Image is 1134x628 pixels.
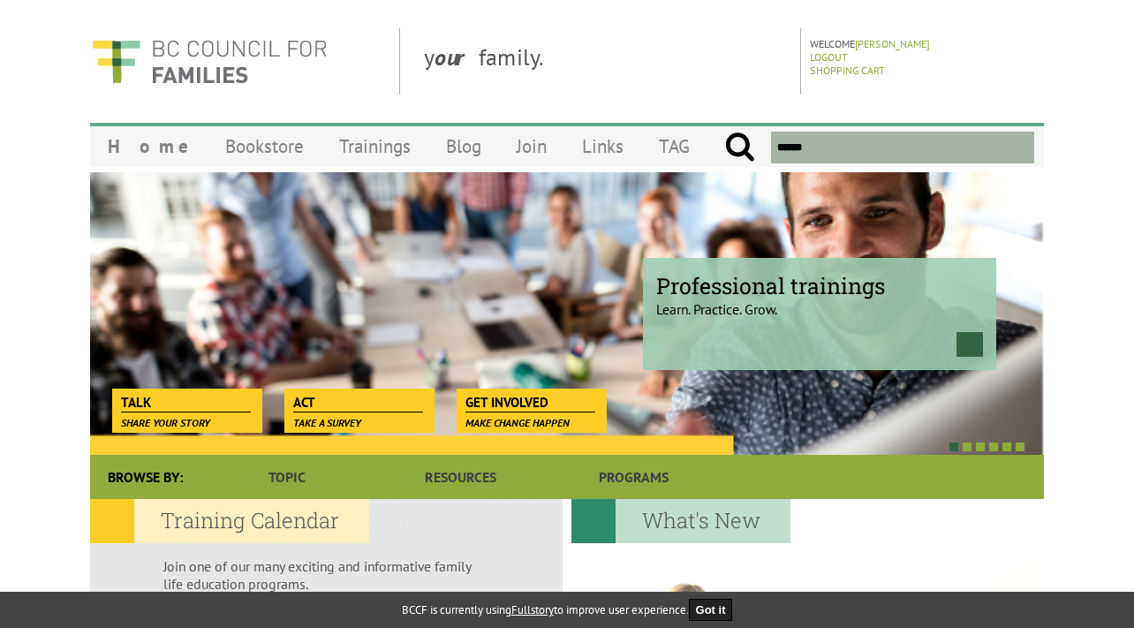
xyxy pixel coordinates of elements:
[293,393,423,412] span: Act
[465,416,570,429] span: Make change happen
[548,455,721,499] a: Programs
[90,499,369,543] h2: Training Calendar
[284,389,432,413] a: Act Take a survey
[90,455,200,499] div: Browse By:
[435,42,479,72] strong: our
[410,28,801,95] div: y family.
[90,28,329,95] img: BC Council for FAMILIES
[499,125,564,167] a: Join
[374,455,547,499] a: Resources
[293,416,361,429] span: Take a survey
[656,285,983,318] p: Learn. Practice. Grow.
[855,37,930,50] a: [PERSON_NAME]
[810,64,885,77] a: Shopping Cart
[810,37,1039,50] p: Welcome
[112,389,260,413] a: Talk Share your story
[656,271,983,300] span: Professional trainings
[724,132,755,163] input: Submit
[121,393,251,412] span: Talk
[208,125,321,167] a: Bookstore
[121,416,210,429] span: Share your story
[689,599,733,621] button: Got it
[810,50,848,64] a: Logout
[321,125,428,167] a: Trainings
[457,389,604,413] a: Get Involved Make change happen
[465,393,595,412] span: Get Involved
[163,557,489,593] p: Join one of our many exciting and informative family life education programs.
[571,499,790,543] h2: What's New
[90,125,208,167] a: Home
[641,125,707,167] a: TAG
[564,125,641,167] a: Links
[200,455,374,499] a: Topic
[428,125,499,167] a: Blog
[511,602,554,617] a: Fullstory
